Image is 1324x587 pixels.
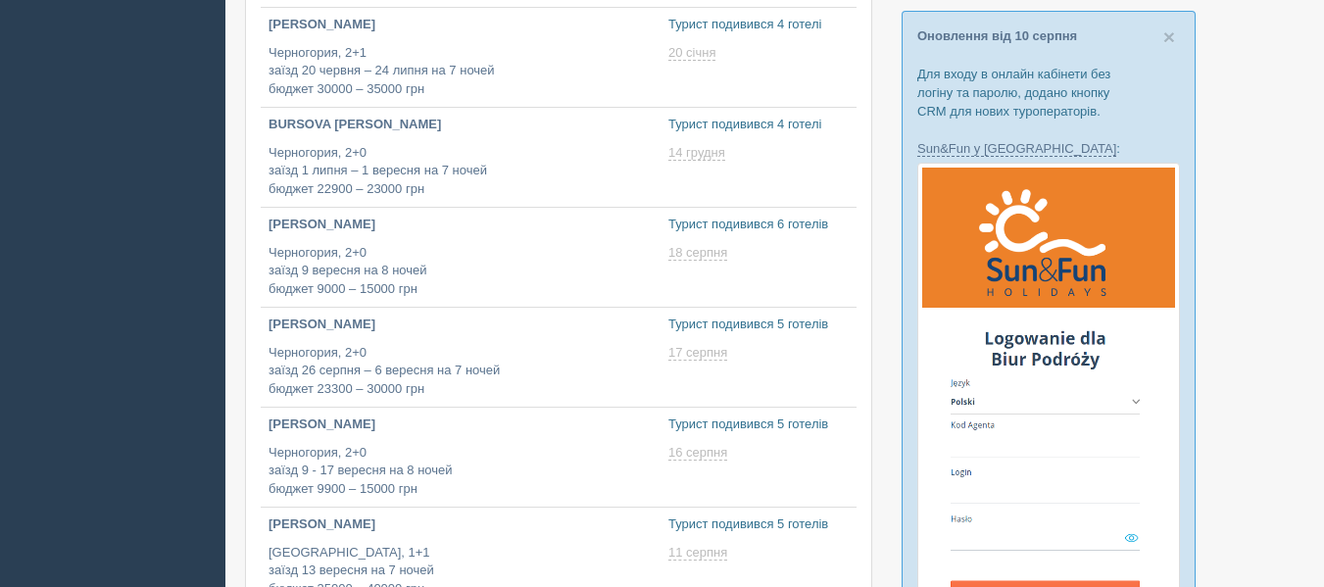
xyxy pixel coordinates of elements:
a: Оновлення від 10 серпня [917,28,1077,43]
p: Черногория, 2+0 заїзд 9 - 17 вересня на 8 ночей бюджет 9900 – 15000 грн [269,444,653,499]
span: 17 серпня [668,345,727,361]
p: Черногория, 2+0 заїзд 26 серпня – 6 вересня на 7 ночей бюджет 23300 – 30000 грн [269,344,653,399]
p: Турист подивився 5 готелів [668,416,849,434]
a: [PERSON_NAME] Черногория, 2+0заїзд 9 вересня на 8 ночейбюджет 9000 – 15000 грн [261,208,661,307]
p: : [917,139,1180,158]
p: Черногория, 2+0 заїзд 1 липня – 1 вересня на 7 ночей бюджет 22900 – 23000 грн [269,144,653,199]
a: [PERSON_NAME] Черногория, 2+0заїзд 26 серпня – 6 вересня на 7 ночейбюджет 23300 – 30000 грн [261,308,661,407]
button: Close [1163,26,1175,47]
p: Турист подивився 5 готелів [668,316,849,334]
span: 20 січня [668,45,715,61]
p: [PERSON_NAME] [269,216,653,234]
p: Турист подивився 6 готелів [668,216,849,234]
span: 14 грудня [668,145,725,161]
p: Турист подивився 5 готелів [668,515,849,534]
a: BURSOVA [PERSON_NAME] Черногория, 2+0заїзд 1 липня – 1 вересня на 7 ночейбюджет 22900 – 23000 грн [261,108,661,207]
a: 17 серпня [668,345,731,361]
p: Турист подивився 4 готелі [668,116,849,134]
span: 18 серпня [668,245,727,261]
span: 16 серпня [668,445,727,461]
span: 11 серпня [668,545,727,561]
a: [PERSON_NAME] Черногория, 2+0заїзд 9 - 17 вересня на 8 ночейбюджет 9900 – 15000 грн [261,408,661,507]
p: Для входу в онлайн кабінети без логіну та паролю, додано кнопку CRM для нових туроператорів. [917,65,1180,121]
a: 11 серпня [668,545,731,561]
a: 20 січня [668,45,719,61]
a: 16 серпня [668,445,731,461]
p: Турист подивився 4 готелі [668,16,849,34]
p: Черногория, 2+0 заїзд 9 вересня на 8 ночей бюджет 9000 – 15000 грн [269,244,653,299]
a: [PERSON_NAME] Черногория, 2+1заїзд 20 червня – 24 липня на 7 ночейбюджет 30000 – 35000 грн [261,8,661,107]
p: Черногория, 2+1 заїзд 20 червня – 24 липня на 7 ночей бюджет 30000 – 35000 грн [269,44,653,99]
span: × [1163,25,1175,48]
p: [PERSON_NAME] [269,515,653,534]
a: Sun&Fun у [GEOGRAPHIC_DATA] [917,141,1116,157]
p: BURSOVA [PERSON_NAME] [269,116,653,134]
p: [PERSON_NAME] [269,16,653,34]
p: [PERSON_NAME] [269,316,653,334]
a: 14 грудня [668,145,728,161]
p: [PERSON_NAME] [269,416,653,434]
a: 18 серпня [668,245,731,261]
